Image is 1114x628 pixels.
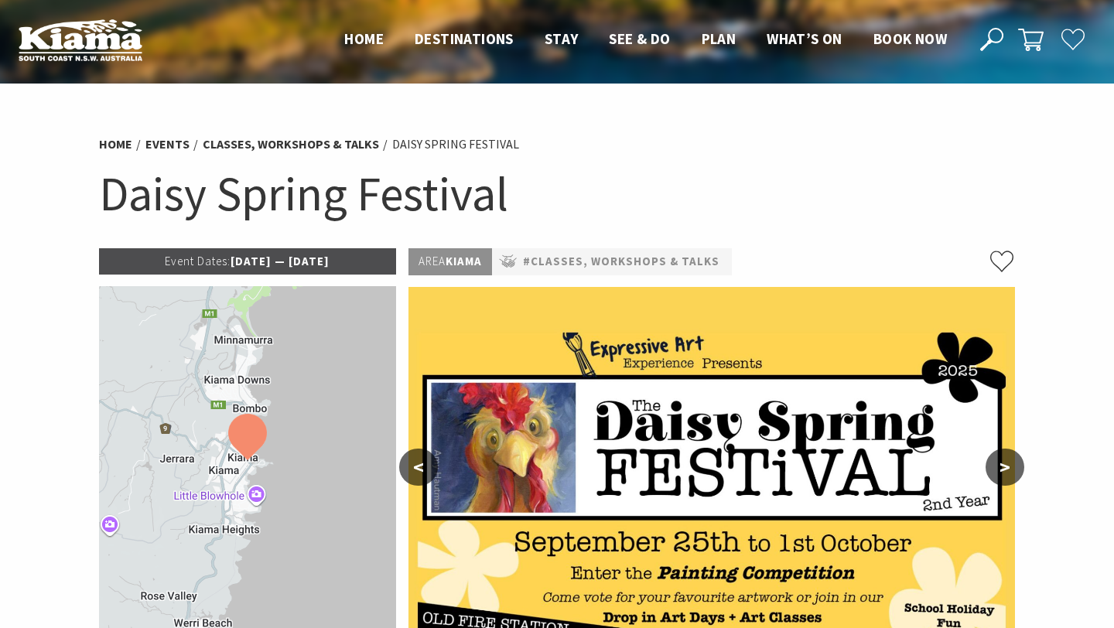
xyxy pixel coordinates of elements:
[419,254,446,268] span: Area
[986,449,1024,486] button: >
[99,162,1015,225] h1: Daisy Spring Festival
[203,136,379,152] a: Classes, Workshops & Talks
[545,29,579,48] span: Stay
[329,27,962,53] nav: Main Menu
[415,29,514,48] span: Destinations
[609,29,670,48] span: See & Do
[19,19,142,61] img: Kiama Logo
[145,136,190,152] a: Events
[344,29,384,48] span: Home
[767,29,842,48] span: What’s On
[392,135,519,155] li: Daisy Spring Festival
[408,248,492,275] p: Kiama
[702,29,736,48] span: Plan
[99,248,396,275] p: [DATE] — [DATE]
[99,136,132,152] a: Home
[399,449,438,486] button: <
[523,252,719,271] a: #Classes, Workshops & Talks
[873,29,947,48] span: Book now
[165,254,231,268] span: Event Dates:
